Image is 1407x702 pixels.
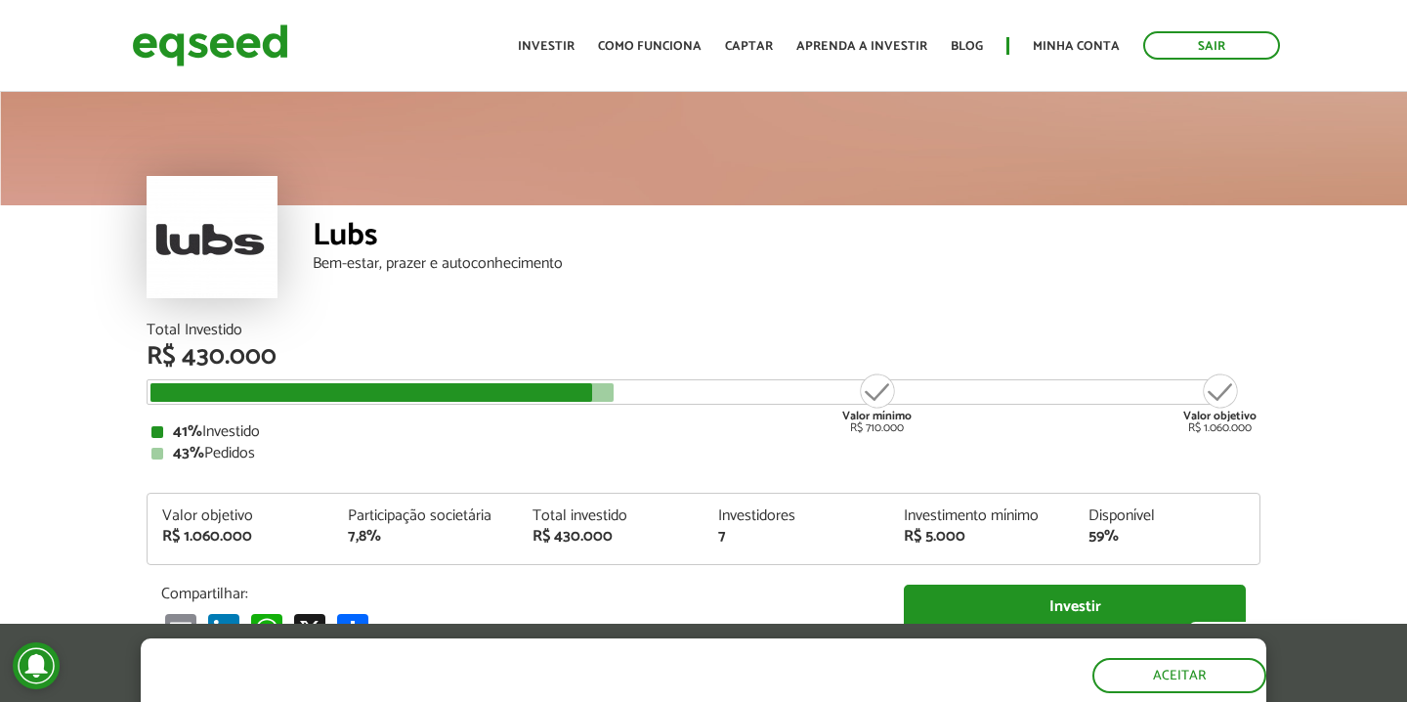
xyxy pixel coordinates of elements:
[132,20,288,71] img: EqSeed
[842,407,912,425] strong: Valor mínimo
[1183,372,1257,434] div: R$ 1.060.000
[313,256,1260,272] div: Bem-estar, prazer e autoconhecimento
[718,529,874,545] div: 7
[1188,622,1368,663] a: Fale conosco
[147,344,1260,370] div: R$ 430.000
[147,323,1260,338] div: Total Investido
[173,440,204,466] strong: 43%
[151,424,1256,440] div: Investido
[333,613,372,645] a: Share
[796,40,927,53] a: Aprenda a investir
[141,638,816,699] h5: O site da EqSeed utiliza cookies para melhorar sua navegação.
[1088,508,1245,524] div: Disponível
[161,613,200,645] a: Email
[718,508,874,524] div: Investidores
[313,220,1260,256] div: Lubs
[290,613,329,645] a: X
[151,446,1256,461] div: Pedidos
[904,529,1060,545] div: R$ 5.000
[533,508,689,524] div: Total investido
[204,613,243,645] a: LinkedIn
[161,585,874,603] p: Compartilhar:
[247,613,286,645] a: WhatsApp
[1088,529,1245,545] div: 59%
[162,529,319,545] div: R$ 1.060.000
[533,529,689,545] div: R$ 430.000
[1033,40,1120,53] a: Minha conta
[518,40,575,53] a: Investir
[1143,31,1280,60] a: Sair
[951,40,983,53] a: Blog
[904,585,1246,629] a: Investir
[904,508,1060,524] div: Investimento mínimo
[173,418,202,445] strong: 41%
[1183,407,1257,425] strong: Valor objetivo
[1092,658,1266,693] button: Aceitar
[162,508,319,524] div: Valor objetivo
[725,40,773,53] a: Captar
[348,508,504,524] div: Participação societária
[840,372,914,434] div: R$ 710.000
[598,40,702,53] a: Como funciona
[348,529,504,545] div: 7,8%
